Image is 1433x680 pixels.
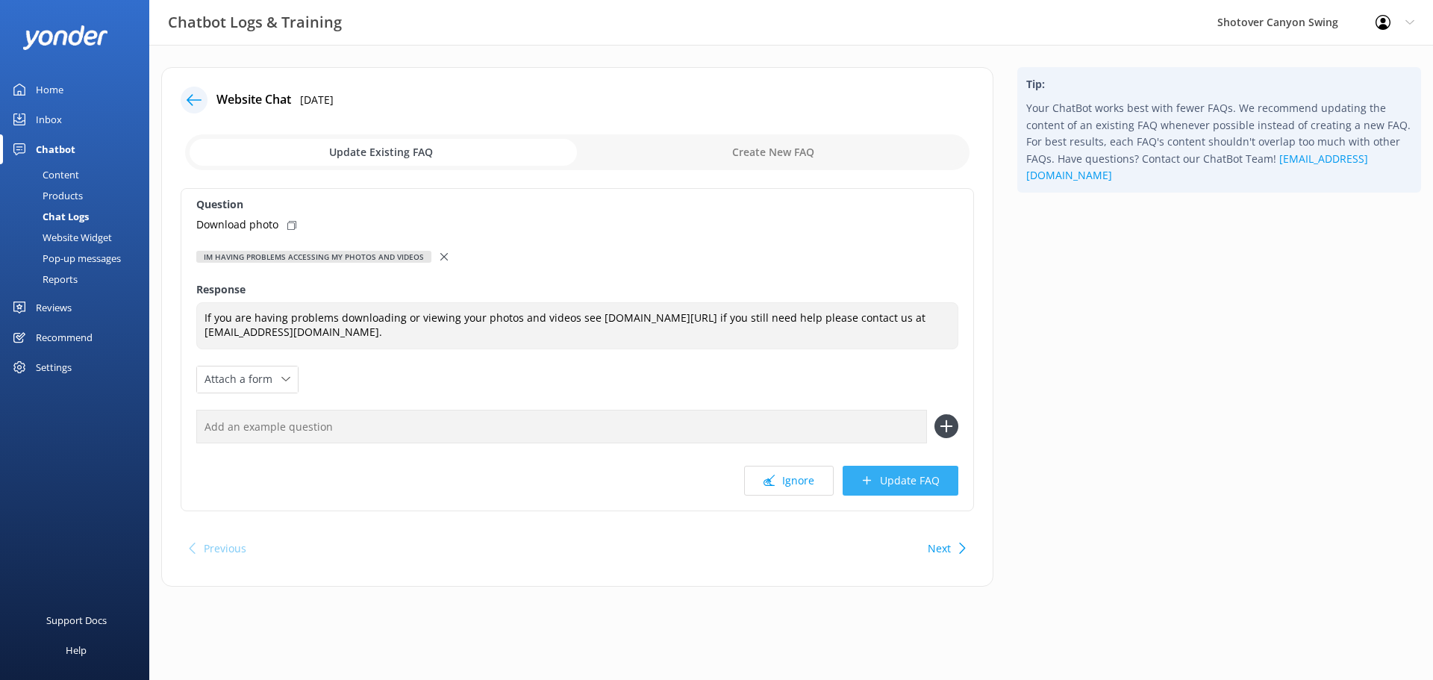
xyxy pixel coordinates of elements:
div: Reviews [36,293,72,322]
button: Ignore [744,466,834,496]
button: Next [928,534,951,564]
div: Chatbot [36,134,75,164]
label: Question [196,196,958,213]
h4: Website Chat [216,90,291,110]
div: Im having problems accessing my photos and videos [196,251,431,263]
div: Support Docs [46,605,107,635]
a: Pop-up messages [9,248,149,269]
label: Response [196,281,958,298]
a: Website Widget [9,227,149,248]
div: Pop-up messages [9,248,121,269]
input: Add an example question [196,410,927,443]
span: Attach a form [205,371,281,387]
div: Inbox [36,105,62,134]
div: Content [9,164,79,185]
h4: Tip: [1026,76,1412,93]
div: Chat Logs [9,206,89,227]
a: Content [9,164,149,185]
div: Products [9,185,83,206]
div: Settings [36,352,72,382]
h3: Chatbot Logs & Training [168,10,342,34]
div: Reports [9,269,78,290]
p: Download photo [196,216,278,233]
p: [DATE] [300,92,334,108]
textarea: If you are having problems downloading or viewing your photos and videos see [DOMAIN_NAME][URL] i... [196,302,958,349]
p: Your ChatBot works best with fewer FAQs. We recommend updating the content of an existing FAQ whe... [1026,100,1412,184]
div: Home [36,75,63,105]
a: Chat Logs [9,206,149,227]
div: Help [66,635,87,665]
a: [EMAIL_ADDRESS][DOMAIN_NAME] [1026,152,1368,182]
div: Recommend [36,322,93,352]
div: Website Widget [9,227,112,248]
a: Products [9,185,149,206]
button: Update FAQ [843,466,958,496]
img: yonder-white-logo.png [22,25,108,50]
a: Reports [9,269,149,290]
